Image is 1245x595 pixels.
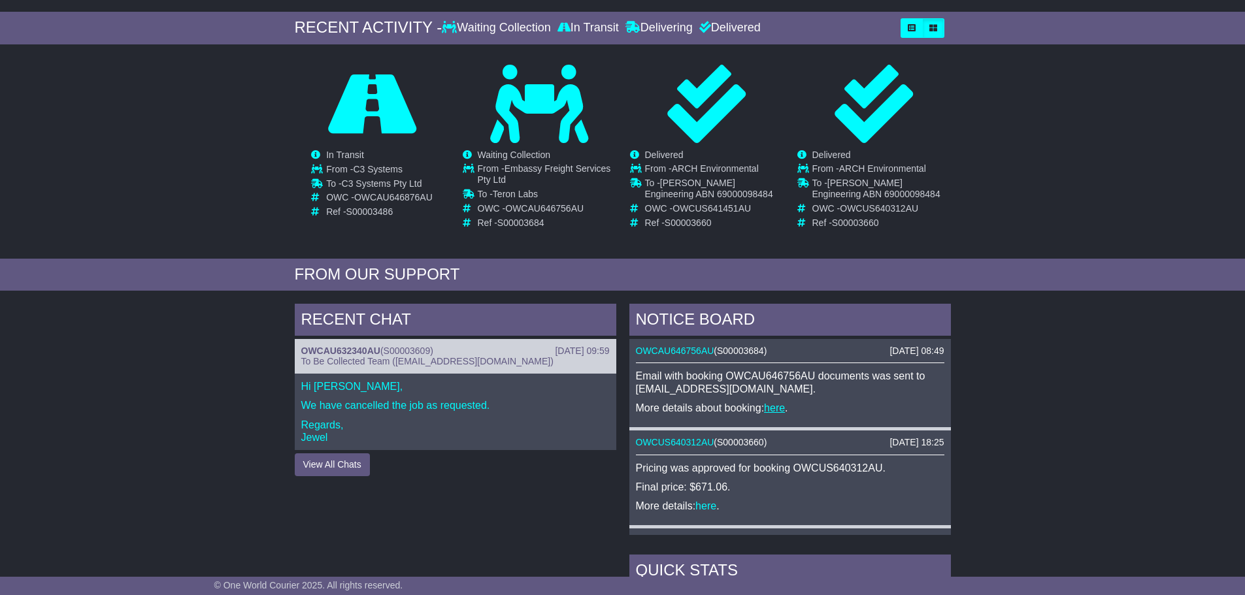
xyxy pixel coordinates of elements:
span: S00003486 [346,206,393,217]
td: From - [478,163,616,189]
p: Email with booking OWCAU646756AU documents was sent to [EMAIL_ADDRESS][DOMAIN_NAME]. [636,370,944,394]
span: C3 Systems Pty Ltd [341,178,422,188]
div: RECENT CHAT [295,304,616,339]
div: Delivered [696,21,761,35]
span: S00003660 [832,217,879,228]
span: Waiting Collection [478,150,551,160]
a: OWCAU632340AU [301,346,380,356]
div: ( ) [636,437,944,448]
div: [DATE] 08:49 [889,346,944,357]
p: Final price: $671.06. [636,481,944,493]
span: ARCH Environmental [839,163,926,174]
p: More details: . [636,500,944,512]
p: Regards, Jewel [301,419,610,443]
span: C3 Systems [353,163,402,174]
a: here [695,500,716,511]
button: View All Chats [295,453,370,476]
a: OWCAU646756AU [636,346,714,356]
td: To - [326,178,433,192]
span: S00003684 [717,346,764,356]
p: More details about booking: . [636,402,944,414]
td: Ref - [478,217,616,229]
td: OWC - [812,203,950,217]
td: To - [478,189,616,203]
div: RECENT ACTIVITY - [295,18,442,37]
span: Teron Labs [493,189,538,199]
div: Quick Stats [629,555,951,590]
td: From - [326,163,433,178]
span: OWCUS640312AU [840,203,918,214]
span: S00003660 [717,437,764,447]
div: FROM OUR SUPPORT [295,265,951,284]
td: From - [645,163,783,178]
td: Ref - [645,217,783,229]
span: OWCAU646756AU [505,203,584,214]
p: We have cancelled the job as requested. [301,399,610,411]
span: S00003660 [665,217,712,228]
p: Hi [PERSON_NAME], [301,380,610,393]
span: OWCUS641451AU [672,203,751,214]
td: Ref - [812,217,950,229]
span: OWCAU646876AU [354,192,432,202]
div: Waiting Collection [442,21,554,35]
span: Delivered [812,150,851,160]
td: To - [812,178,950,203]
div: ( ) [636,346,944,357]
span: Embassy Freight Services Pty Ltd [478,163,611,185]
div: In Transit [554,21,622,35]
div: [DATE] 18:25 [889,437,944,448]
span: S00003684 [497,217,544,228]
span: To Be Collected Team ([EMAIL_ADDRESS][DOMAIN_NAME]) [301,356,554,366]
td: OWC - [326,192,433,206]
span: [PERSON_NAME] Engineering ABN 69000098484 [645,178,773,199]
div: ( ) [301,346,610,357]
span: Delivered [645,150,684,160]
td: OWC - [645,203,783,217]
div: [DATE] 09:59 [555,346,609,357]
a: here [764,402,785,413]
div: NOTICE BOARD [629,304,951,339]
p: Pricing was approved for booking OWCUS640312AU. [636,462,944,474]
span: In Transit [326,150,364,160]
span: S00003609 [384,346,431,356]
span: ARCH Environmental [672,163,759,174]
span: [PERSON_NAME] Engineering ABN 69000098484 [812,178,940,199]
td: OWC - [478,203,616,217]
td: From - [812,163,950,178]
span: © One World Courier 2025. All rights reserved. [214,580,403,590]
td: Ref - [326,206,433,217]
td: To - [645,178,783,203]
a: OWCUS640312AU [636,437,714,447]
div: Delivering [622,21,696,35]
